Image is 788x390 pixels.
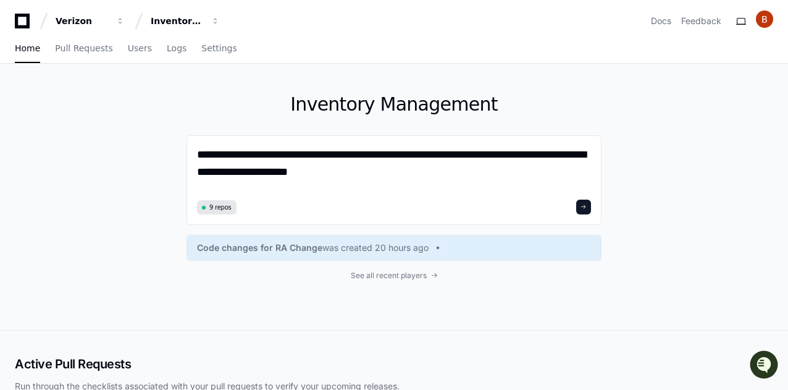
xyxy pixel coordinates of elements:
[187,271,601,281] a: See all recent players
[167,45,187,52] span: Logs
[201,35,237,63] a: Settings
[15,45,40,52] span: Home
[56,15,109,27] div: Verizon
[146,10,225,32] button: Inventory Management
[210,96,225,111] button: Start new chat
[756,11,773,28] img: ACg8ocLkNwoMFWWa3dWcTZnRGUtP6o1FDLREkKem-9kv8hyc6RbBZA=s96-c
[123,130,149,139] span: Pylon
[12,92,35,114] img: 1756235613930-3d25f9e4-fa56-45dd-b3ad-e072dfbd1548
[651,15,671,27] a: Docs
[55,45,112,52] span: Pull Requests
[681,15,721,27] button: Feedback
[12,49,225,69] div: Welcome
[197,242,591,254] a: Code changes for RA Changewas created 20 hours ago
[12,12,37,37] img: PlayerZero
[128,45,152,52] span: Users
[167,35,187,63] a: Logs
[87,129,149,139] a: Powered byPylon
[351,271,427,281] span: See all recent players
[197,242,322,254] span: Code changes for RA Change
[748,349,782,383] iframe: Open customer support
[15,355,773,373] h2: Active Pull Requests
[42,104,179,114] div: We're offline, but we'll be back soon!
[201,45,237,52] span: Settings
[209,203,232,212] span: 9 repos
[151,15,204,27] div: Inventory Management
[322,242,429,254] span: was created 20 hours ago
[128,35,152,63] a: Users
[55,35,112,63] a: Pull Requests
[15,35,40,63] a: Home
[51,10,130,32] button: Verizon
[187,93,601,116] h1: Inventory Management
[42,92,203,104] div: Start new chat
